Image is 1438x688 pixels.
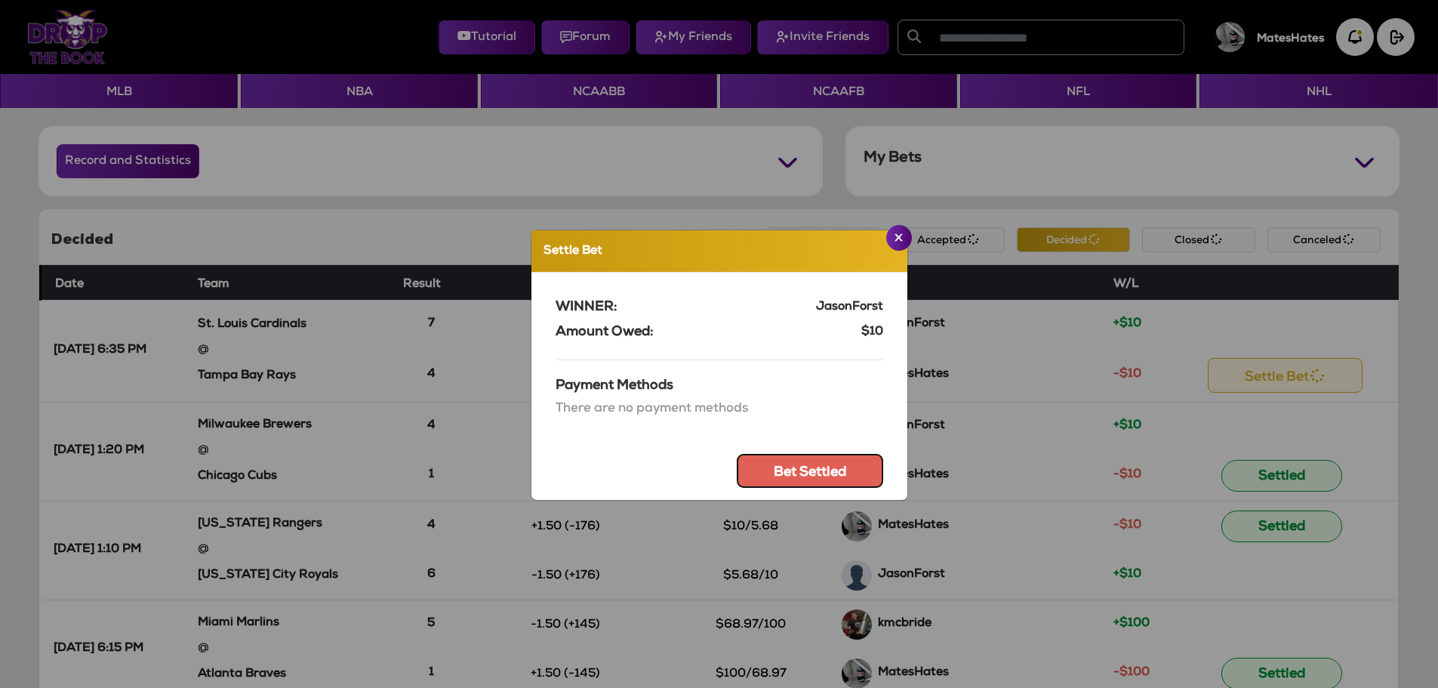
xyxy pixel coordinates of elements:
h6: Payment Methods [556,378,883,395]
h5: Settle Bet [543,242,602,261]
h6: $10 [861,325,883,340]
h6: Amount Owed: [556,325,654,341]
span: There are no payment methods [556,400,883,418]
button: Close [886,225,912,251]
button: Bet Settled [737,454,883,488]
h6: WINNER: [556,300,617,316]
img: Close [895,233,903,241]
h6: JasonForst [816,301,883,315]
